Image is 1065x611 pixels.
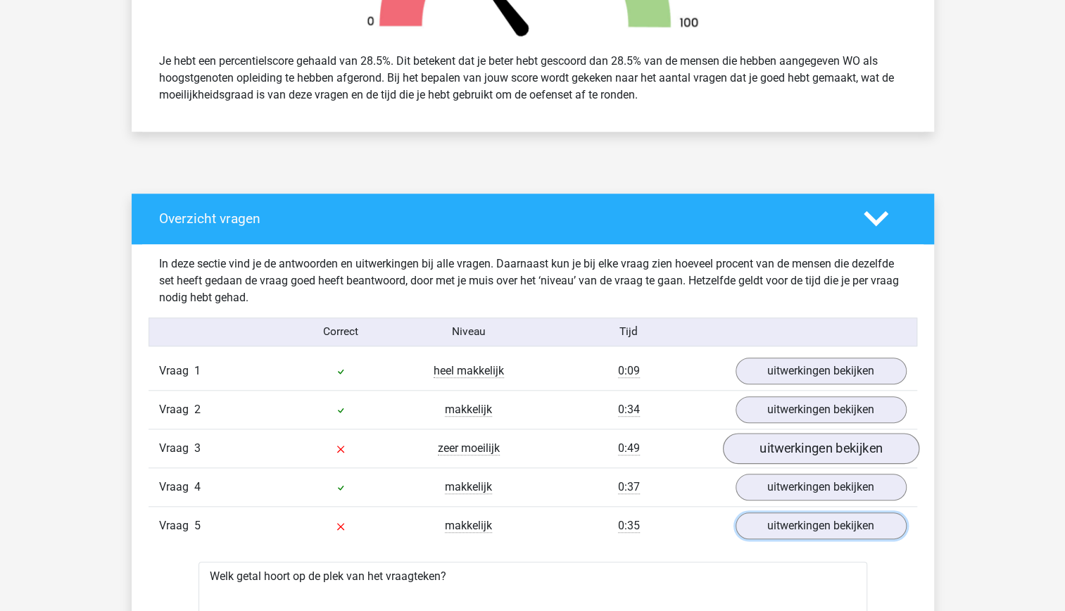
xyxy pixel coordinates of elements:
span: 4 [194,480,201,493]
a: uitwerkingen bekijken [736,474,907,500]
span: Vraag [159,363,194,379]
span: Vraag [159,440,194,457]
span: makkelijk [445,480,492,494]
a: uitwerkingen bekijken [736,512,907,539]
span: 0:37 [618,480,640,494]
span: 0:09 [618,364,640,378]
span: 0:49 [618,441,640,455]
span: 2 [194,403,201,416]
span: Vraag [159,401,194,418]
span: 1 [194,364,201,377]
div: In deze sectie vind je de antwoorden en uitwerkingen bij alle vragen. Daarnaast kun je bij elke v... [149,256,917,306]
h4: Overzicht vragen [159,210,843,227]
a: uitwerkingen bekijken [722,433,919,464]
div: Correct [277,324,405,340]
a: uitwerkingen bekijken [736,396,907,423]
span: 0:35 [618,519,640,533]
span: Vraag [159,479,194,496]
span: Vraag [159,517,194,534]
span: zeer moeilijk [438,441,500,455]
div: Tijd [532,324,724,340]
a: uitwerkingen bekijken [736,358,907,384]
div: Je hebt een percentielscore gehaald van 28.5%. Dit betekent dat je beter hebt gescoord dan 28.5% ... [149,47,917,109]
span: 3 [194,441,201,455]
span: heel makkelijk [434,364,504,378]
span: makkelijk [445,519,492,533]
span: 0:34 [618,403,640,417]
div: Niveau [405,324,533,340]
span: 5 [194,519,201,532]
span: makkelijk [445,403,492,417]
